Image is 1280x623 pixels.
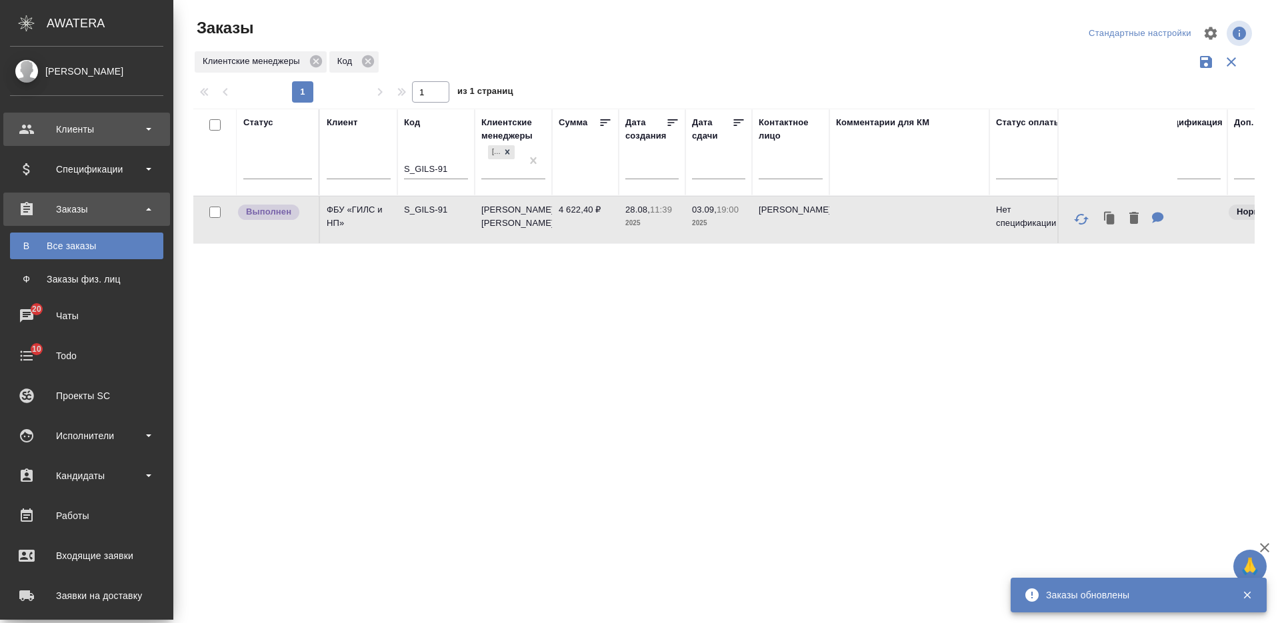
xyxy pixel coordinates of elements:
div: Входящие заявки [10,546,163,566]
p: 19:00 [717,205,739,215]
div: [PERSON_NAME] [488,145,500,159]
div: Статус [243,116,273,129]
div: Заказы [10,199,163,219]
td: Нет спецификации [989,197,1073,243]
span: Настроить таблицу [1195,17,1227,49]
span: 10 [24,342,49,356]
span: Заказы [193,17,253,39]
a: Входящие заявки [3,539,170,572]
div: Комментарии для КМ [836,116,929,129]
a: Работы [3,499,170,532]
div: Дата сдачи [692,116,732,143]
button: 🙏 [1233,550,1267,583]
div: Спецификации [10,159,163,179]
button: Обновить [1065,203,1097,235]
div: Дата создания [625,116,666,143]
p: 28.08, [625,205,650,215]
p: ФБУ «ГИЛС и НП» [327,203,391,230]
span: 🙏 [1239,552,1261,580]
button: Закрыть [1233,589,1261,601]
div: Клиенты [10,119,163,139]
a: 20Чаты [3,299,170,332]
div: Заявки на доставку [10,586,163,606]
div: Код [404,116,420,129]
div: Клиент [327,116,357,129]
div: Исполнители [10,426,163,446]
div: split button [1085,23,1195,44]
div: Никифорова Валерия [487,144,516,161]
a: ВВсе заказы [10,233,163,259]
div: Кандидаты [10,466,163,486]
div: Спецификация [1157,116,1223,129]
div: Клиентские менеджеры [481,116,545,143]
span: из 1 страниц [457,83,513,103]
button: Сбросить фильтры [1219,49,1244,75]
p: 11:39 [650,205,672,215]
div: Чаты [10,306,163,326]
button: Сохранить фильтры [1193,49,1219,75]
div: Заказы обновлены [1046,588,1222,602]
div: Заказы физ. лиц [17,273,157,286]
p: Клиентские менеджеры [203,55,305,68]
div: Статус оплаты [996,116,1061,129]
div: Все заказы [17,239,157,253]
p: 2025 [625,217,679,230]
div: Проекты SC [10,386,163,406]
td: 4 622,40 ₽ [552,197,619,243]
td: [PERSON_NAME] [752,197,829,243]
a: ФЗаказы физ. лиц [10,266,163,293]
a: 10Todo [3,339,170,372]
div: AWATERA [47,10,173,37]
div: Контактное лицо [759,116,823,143]
div: Клиентские менеджеры [195,51,327,73]
a: Заявки на доставку [3,579,170,612]
div: [PERSON_NAME] [10,64,163,79]
p: 2025 [692,217,745,230]
p: S_GILS-91 [404,203,468,217]
span: Посмотреть информацию [1227,21,1255,46]
div: Todo [10,346,163,366]
div: Код [329,51,379,73]
span: 20 [24,303,49,316]
button: Удалить [1123,205,1145,233]
p: Код [337,55,357,68]
div: Сумма [559,116,587,129]
button: Клонировать [1097,205,1123,233]
td: [PERSON_NAME], [PERSON_NAME] [475,197,552,243]
div: Работы [10,506,163,526]
p: 03.09, [692,205,717,215]
a: Проекты SC [3,379,170,412]
p: Выполнен [246,205,291,219]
